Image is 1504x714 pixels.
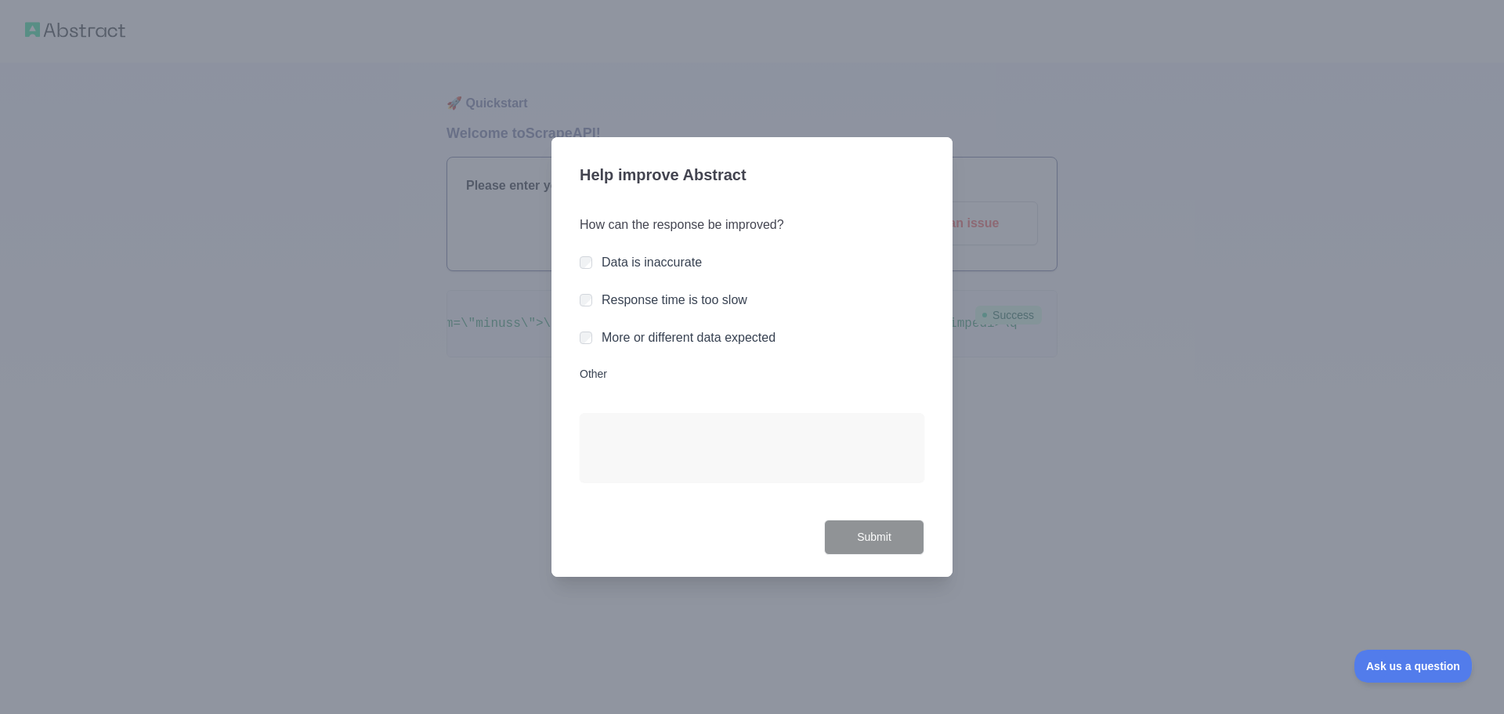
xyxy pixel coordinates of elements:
[602,293,747,306] label: Response time is too slow
[580,366,924,382] label: Other
[602,256,702,269] label: Data is inaccurate
[1354,650,1473,683] iframe: Toggle Customer Support
[580,216,924,234] h3: How can the response be improved?
[602,331,775,344] label: More or different data expected
[824,520,924,555] button: Submit
[580,156,924,197] h3: Help improve Abstract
